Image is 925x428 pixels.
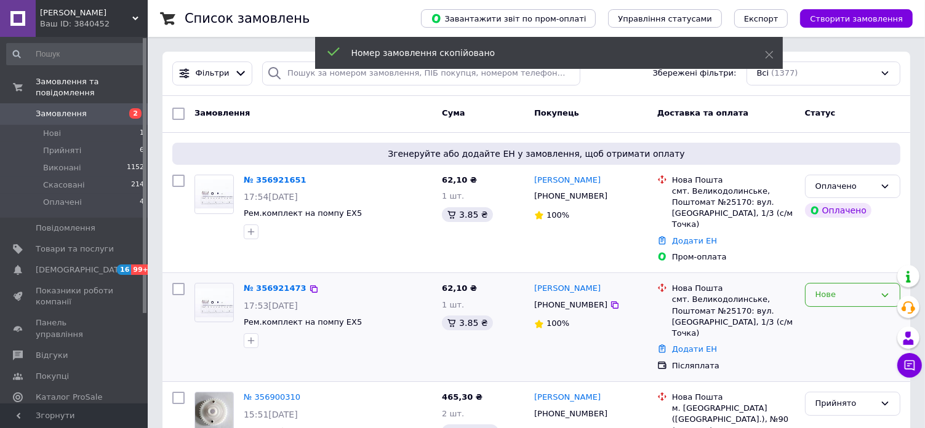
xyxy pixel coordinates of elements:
div: Нове [815,288,875,301]
a: [PERSON_NAME] [534,175,601,186]
span: 214 [131,180,144,191]
span: Повідомлення [36,223,95,234]
a: Фото товару [194,175,234,214]
span: [DEMOGRAPHIC_DATA] [36,264,127,275]
span: Замовлення [194,108,250,117]
span: Доставка та оплата [657,108,748,117]
a: Додати ЕН [672,236,717,245]
div: Оплачено [815,180,875,193]
span: Каталог ProSale [36,392,102,403]
span: 1 шт. [442,300,464,309]
a: № 356900310 [244,392,300,402]
span: 15:51[DATE] [244,410,298,419]
div: Прийнято [815,397,875,410]
a: [PERSON_NAME] [534,392,601,403]
span: Експорт [744,14,779,23]
span: 6 [140,145,144,156]
button: Завантажити звіт по пром-оплаті [421,9,596,28]
span: (1377) [771,68,798,77]
span: 1152 [127,162,144,173]
span: Виконані [43,162,81,173]
span: Статус [805,108,836,117]
a: Рем.комплект на помпу EX5 [244,317,362,327]
input: Пошук [6,43,145,65]
span: Всі [757,68,769,79]
h1: Список замовлень [185,11,310,26]
span: Покупець [534,108,579,117]
span: 2 [129,108,142,119]
span: Створити замовлення [810,14,903,23]
span: 1 [140,128,144,139]
span: 16 [117,264,131,275]
span: Згенеруйте або додайте ЕН у замовлення, щоб отримати оплату [177,148,895,160]
div: Оплачено [805,203,871,218]
span: 17:54[DATE] [244,192,298,202]
span: Збережені фільтри: [653,68,737,79]
div: 3.85 ₴ [442,207,492,222]
img: Фото товару [195,288,233,317]
div: Нова Пошта [672,283,795,294]
span: 100% [547,210,569,220]
span: 62,10 ₴ [442,175,477,184]
span: Фільтри [196,68,230,79]
span: Управління статусами [618,14,712,23]
span: 100% [547,319,569,328]
span: 465,30 ₴ [442,392,483,402]
button: Створити замовлення [800,9,913,28]
div: Післяплата [672,360,795,371]
span: 2 шт. [442,409,464,418]
span: ФОП Рогатюк [40,7,132,18]
span: Оплачені [43,197,82,208]
div: смт. Великодолинське, Поштомат №25170: вул. [GEOGRAPHIC_DATA], 1/3 (с/м Точка) [672,186,795,231]
a: Створити замовлення [788,14,913,23]
a: Фото товару [194,283,234,322]
span: Замовлення [36,108,87,119]
span: Замовлення та повідомлення [36,76,148,98]
div: [PHONE_NUMBER] [532,406,610,422]
span: Відгуки [36,350,68,361]
a: Додати ЕН [672,344,717,354]
span: Прийняті [43,145,81,156]
a: [PERSON_NAME] [534,283,601,295]
span: 62,10 ₴ [442,283,477,293]
button: Управління статусами [608,9,722,28]
div: [PHONE_NUMBER] [532,188,610,204]
a: Рем.комплект на помпу EX5 [244,208,362,218]
span: Покупці [36,371,69,382]
div: Пром-оплата [672,252,795,263]
div: [PHONE_NUMBER] [532,297,610,313]
button: Чат з покупцем [897,353,922,378]
div: Нова Пошта [672,392,795,403]
span: 99+ [131,264,151,275]
span: Товари та послуги [36,244,114,255]
input: Пошук за номером замовлення, ПІБ покупця, номером телефону, Email, номером накладної [262,61,580,85]
span: 1 шт. [442,191,464,200]
img: Фото товару [195,180,233,208]
span: Нові [43,128,61,139]
button: Експорт [734,9,788,28]
span: 4 [140,197,144,208]
div: смт. Великодолинське, Поштомат №25170: вул. [GEOGRAPHIC_DATA], 1/3 (с/м Точка) [672,294,795,339]
div: 3.85 ₴ [442,315,492,330]
a: № 356921473 [244,283,306,293]
span: Показники роботи компанії [36,285,114,307]
div: Ваш ID: 3840452 [40,18,148,30]
div: Нова Пошта [672,175,795,186]
span: 17:53[DATE] [244,301,298,311]
div: Номер замовлення скопійовано [351,47,734,59]
a: № 356921651 [244,175,306,184]
span: Завантажити звіт по пром-оплаті [431,13,586,24]
span: Скасовані [43,180,85,191]
span: Панель управління [36,317,114,339]
span: Cума [442,108,465,117]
